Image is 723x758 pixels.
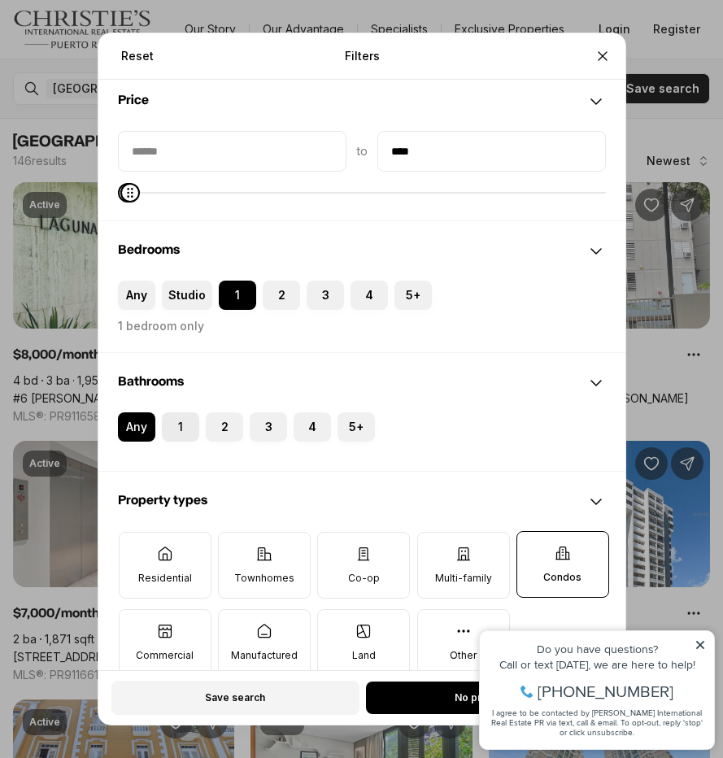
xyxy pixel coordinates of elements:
button: Reset [111,40,163,72]
span: [PHONE_NUMBER] [67,76,203,93]
button: Close [586,40,619,72]
span: Minimum [118,183,137,203]
label: 3 [250,412,287,442]
label: 5+ [394,281,432,310]
p: Condos [543,571,581,584]
label: 4 [294,412,331,442]
div: Price [98,72,625,131]
div: Do you have questions? [17,37,235,48]
div: Property types [98,473,625,531]
p: Residential [137,572,191,585]
label: 1 bedroom only [118,320,204,333]
label: 2 [206,412,243,442]
p: Co-op [347,572,379,585]
span: Reset [121,50,154,63]
label: 1 [162,412,199,442]
div: Bathrooms [98,412,625,471]
p: Land [351,649,375,662]
span: Price [118,94,149,107]
span: No properties [455,691,523,704]
span: Property types [118,494,207,507]
label: Any [118,281,155,310]
p: Townhomes [233,572,294,585]
div: Property types [98,531,625,695]
span: I agree to be contacted by [PERSON_NAME] International Real Estate PR via text, call & email. To ... [20,100,232,131]
label: 3 [307,281,344,310]
p: Commercial [136,649,194,662]
span: to [356,145,368,158]
input: priceMax [378,132,605,171]
label: Studio [162,281,212,310]
label: 1 [219,281,256,310]
label: 2 [263,281,300,310]
span: Maximum [120,183,139,203]
div: Price [98,131,625,220]
label: 5+ [338,412,375,442]
div: Bedrooms [98,281,625,352]
div: Bathrooms [98,354,625,412]
input: priceMin [119,132,346,171]
div: Call or text [DATE], we are here to help! [17,52,235,63]
span: Save search [205,691,265,704]
label: 4 [351,281,388,310]
span: Bedrooms [118,243,180,256]
p: Other [450,649,477,662]
label: Any [118,412,155,442]
div: Bedrooms [98,222,625,281]
button: No properties [365,682,612,714]
button: Save search [111,681,359,715]
p: Filters [344,50,379,63]
span: Bathrooms [118,375,184,388]
p: Multi-family [434,572,491,585]
p: Manufactured [230,649,297,662]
